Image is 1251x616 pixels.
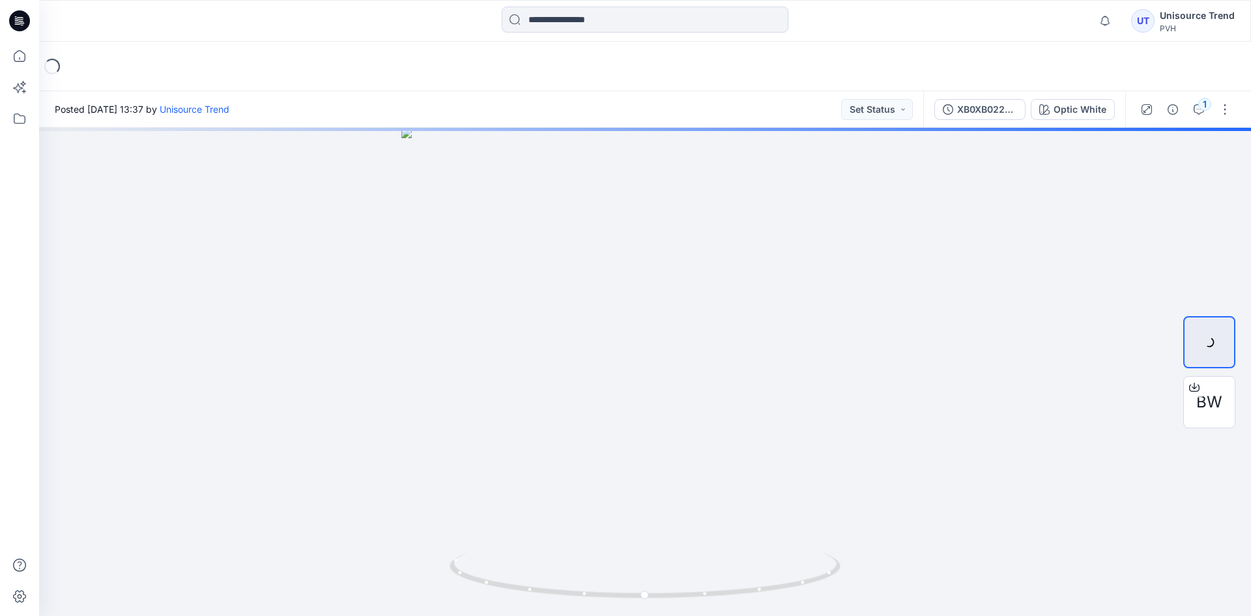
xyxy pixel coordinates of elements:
button: XB0XB02297 - KB [PERSON_NAME] AOP SS POLO_proto [934,99,1026,120]
button: Optic White [1031,99,1115,120]
span: BW [1196,390,1222,414]
div: Optic White [1054,102,1106,117]
button: Details [1162,99,1183,120]
div: XB0XB02297 - KB [PERSON_NAME] AOP SS POLO_proto [957,102,1017,117]
div: 1 [1198,98,1211,111]
div: Unisource Trend [1160,8,1235,23]
span: Posted [DATE] 13:37 by [55,102,229,116]
button: 1 [1188,99,1209,120]
div: PVH [1160,23,1235,33]
a: Unisource Trend [160,104,229,115]
div: UT [1131,9,1155,33]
